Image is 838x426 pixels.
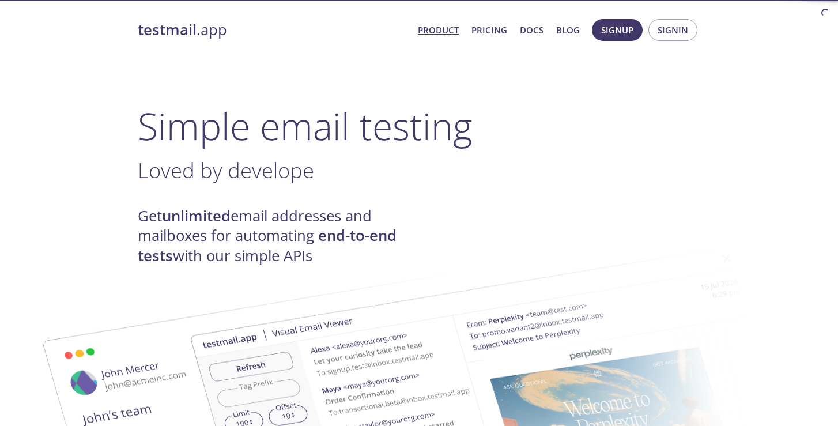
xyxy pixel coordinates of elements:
[418,22,459,37] a: Product
[162,206,231,226] strong: unlimited
[138,225,397,265] strong: end-to-end tests
[138,206,419,266] h4: Get email addresses and mailboxes for automating with our simple APIs
[471,22,507,37] a: Pricing
[138,156,314,184] span: Loved by develope
[658,22,688,37] span: Signin
[601,22,633,37] span: Signup
[138,104,700,148] h1: Simple email testing
[648,19,697,41] button: Signin
[138,20,409,40] a: testmail.app
[520,22,543,37] a: Docs
[138,20,197,40] strong: testmail
[592,19,643,41] button: Signup
[556,22,580,37] a: Blog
